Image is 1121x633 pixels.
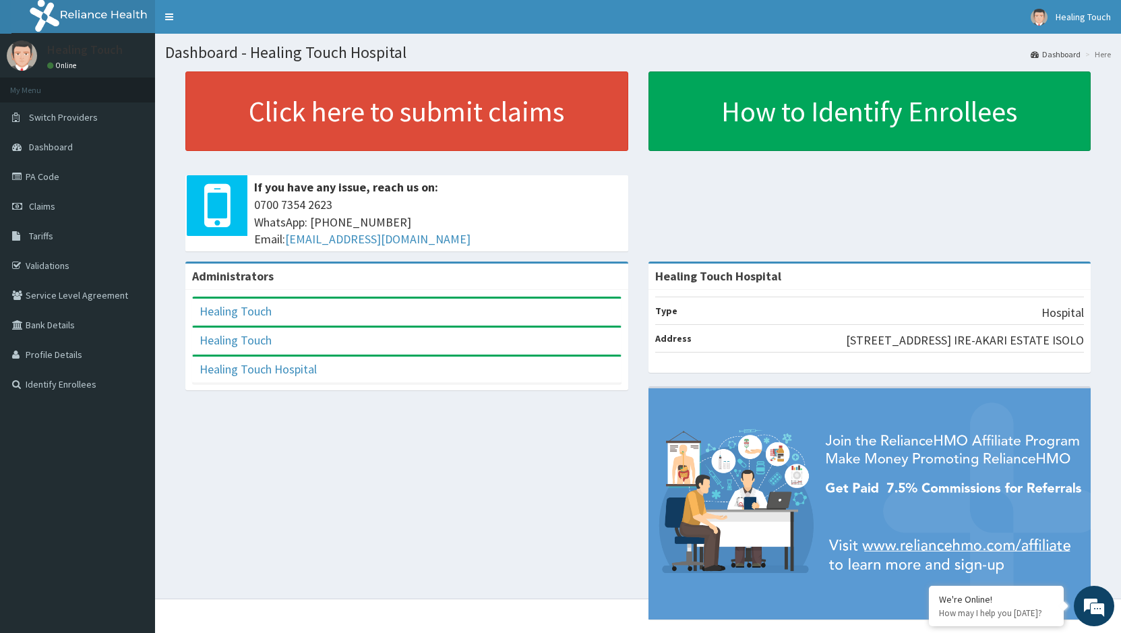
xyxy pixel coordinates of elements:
[655,305,677,317] b: Type
[655,332,692,344] b: Address
[47,44,123,56] p: Healing Touch
[939,607,1054,619] p: How may I help you today?
[29,141,73,153] span: Dashboard
[1082,49,1111,60] li: Here
[200,332,272,348] a: Healing Touch
[1031,49,1081,60] a: Dashboard
[29,230,53,242] span: Tariffs
[165,44,1111,61] h1: Dashboard - Healing Touch Hospital
[1041,304,1084,322] p: Hospital
[7,40,37,71] img: User Image
[1031,9,1048,26] img: User Image
[939,593,1054,605] div: We're Online!
[254,196,622,248] span: 0700 7354 2623 WhatsApp: [PHONE_NUMBER] Email:
[192,268,274,284] b: Administrators
[1056,11,1111,23] span: Healing Touch
[47,61,80,70] a: Online
[200,303,272,319] a: Healing Touch
[29,111,98,123] span: Switch Providers
[655,268,781,284] strong: Healing Touch Hospital
[648,71,1091,151] a: How to Identify Enrollees
[185,71,628,151] a: Click here to submit claims
[285,231,471,247] a: [EMAIL_ADDRESS][DOMAIN_NAME]
[200,361,317,377] a: Healing Touch Hospital
[648,388,1091,620] img: provider-team-banner.png
[29,200,55,212] span: Claims
[846,332,1084,349] p: [STREET_ADDRESS] IRE-AKARI ESTATE ISOLO
[254,179,438,195] b: If you have any issue, reach us on:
